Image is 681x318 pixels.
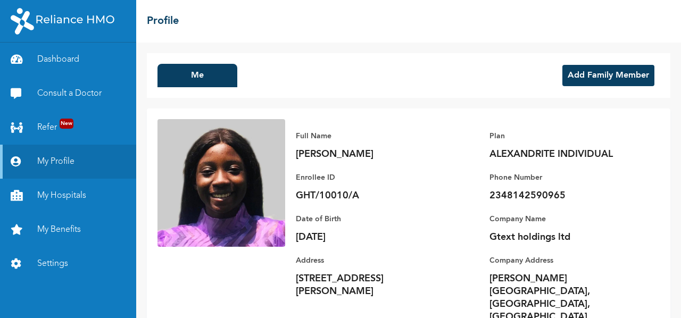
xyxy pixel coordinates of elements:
p: [PERSON_NAME] [296,148,445,161]
p: [STREET_ADDRESS][PERSON_NAME] [296,272,445,298]
p: ALEXANDRITE INDIVIDUAL [489,148,638,161]
p: Gtext holdings ltd [489,231,638,244]
p: 2348142590965 [489,189,638,202]
span: New [60,119,73,129]
p: Full Name [296,130,445,143]
button: Me [157,64,237,87]
p: Address [296,254,445,267]
p: Company Name [489,213,638,225]
p: Enrollee ID [296,171,445,184]
p: Phone Number [489,171,638,184]
h2: Profile [147,13,179,29]
img: RelianceHMO's Logo [11,8,114,35]
img: Enrollee [157,119,285,247]
p: Company Address [489,254,638,267]
p: [DATE] [296,231,445,244]
p: Date of Birth [296,213,445,225]
p: Plan [489,130,638,143]
p: GHT/10010/A [296,189,445,202]
button: Add Family Member [562,65,654,86]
